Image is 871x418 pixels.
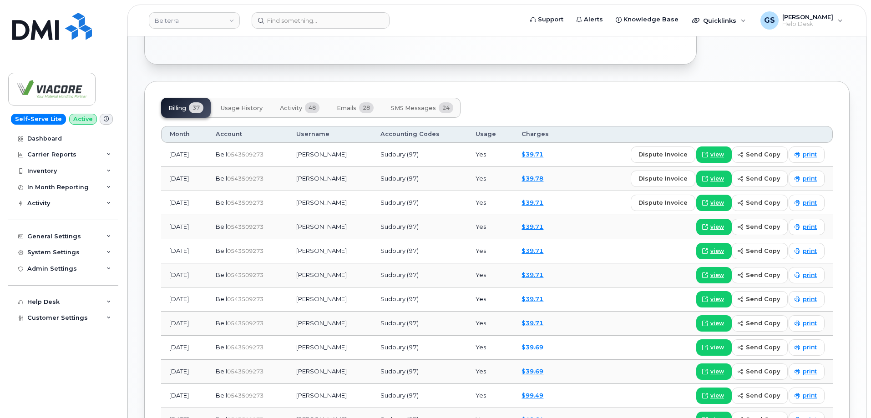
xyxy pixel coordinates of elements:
[216,368,227,375] span: Bell
[803,368,817,376] span: print
[216,295,227,302] span: Bell
[696,195,732,211] a: view
[216,247,227,254] span: Bell
[746,222,780,231] span: send copy
[288,384,372,408] td: [PERSON_NAME]
[746,343,780,352] span: send copy
[732,339,788,356] button: send copy
[764,15,775,26] span: GS
[216,175,227,182] span: Bell
[391,105,436,112] span: SMS Messages
[746,391,780,400] span: send copy
[288,167,372,191] td: [PERSON_NAME]
[638,198,688,207] span: dispute invoice
[522,223,543,230] a: $39.71
[789,171,825,187] a: print
[803,392,817,400] span: print
[710,151,724,159] span: view
[638,174,688,183] span: dispute invoice
[161,167,208,191] td: [DATE]
[380,319,419,327] span: Sudbury (97)
[467,360,514,384] td: Yes
[623,15,679,24] span: Knowledge Base
[710,271,724,279] span: view
[288,126,372,142] th: Username
[380,247,419,254] span: Sudbury (97)
[732,267,788,283] button: send copy
[467,312,514,336] td: Yes
[467,239,514,263] td: Yes
[631,195,695,211] button: dispute invoice
[227,368,263,375] span: 0543509273
[216,151,227,158] span: Bell
[439,102,453,113] span: 24
[732,291,788,307] button: send copy
[161,126,208,142] th: Month
[161,360,208,384] td: [DATE]
[789,267,825,283] a: print
[467,336,514,360] td: Yes
[380,175,419,182] span: Sudbury (97)
[696,243,732,259] a: view
[467,215,514,239] td: Yes
[227,199,263,206] span: 0543509273
[252,12,390,29] input: Find something...
[789,339,825,356] a: print
[686,11,752,30] div: Quicklinks
[732,171,788,187] button: send copy
[732,363,788,380] button: send copy
[782,13,833,20] span: [PERSON_NAME]
[746,198,780,207] span: send copy
[696,291,732,307] a: view
[288,336,372,360] td: [PERSON_NAME]
[227,272,263,278] span: 0543509273
[513,126,568,142] th: Charges
[638,150,688,159] span: dispute invoice
[631,146,695,163] button: dispute invoice
[161,239,208,263] td: [DATE]
[380,271,419,278] span: Sudbury (97)
[216,392,227,399] span: Bell
[227,296,263,302] span: 0543509273
[782,20,833,28] span: Help Desk
[280,105,302,112] span: Activity
[522,319,543,327] a: $39.71
[522,343,543,351] a: $39.69
[227,223,263,230] span: 0543509273
[609,10,685,29] a: Knowledge Base
[216,223,227,230] span: Bell
[732,388,788,404] button: send copy
[732,315,788,332] button: send copy
[227,392,263,399] span: 0543509273
[803,199,817,207] span: print
[803,271,817,279] span: print
[288,239,372,263] td: [PERSON_NAME]
[149,12,240,29] a: Belterra
[227,320,263,327] span: 0543509273
[732,146,788,163] button: send copy
[288,312,372,336] td: [PERSON_NAME]
[631,171,695,187] button: dispute invoice
[161,191,208,215] td: [DATE]
[467,126,514,142] th: Usage
[710,247,724,255] span: view
[696,315,732,332] a: view
[380,368,419,375] span: Sudbury (97)
[522,368,543,375] a: $39.69
[803,343,817,352] span: print
[754,11,849,30] div: Gabriel Santiago
[161,263,208,287] td: [DATE]
[380,223,419,230] span: Sudbury (97)
[789,195,825,211] a: print
[467,191,514,215] td: Yes
[522,247,543,254] a: $39.71
[467,384,514,408] td: Yes
[288,215,372,239] td: [PERSON_NAME]
[161,384,208,408] td: [DATE]
[161,336,208,360] td: [DATE]
[696,363,732,380] a: view
[710,368,724,376] span: view
[584,15,603,24] span: Alerts
[803,151,817,159] span: print
[227,344,263,351] span: 0543509273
